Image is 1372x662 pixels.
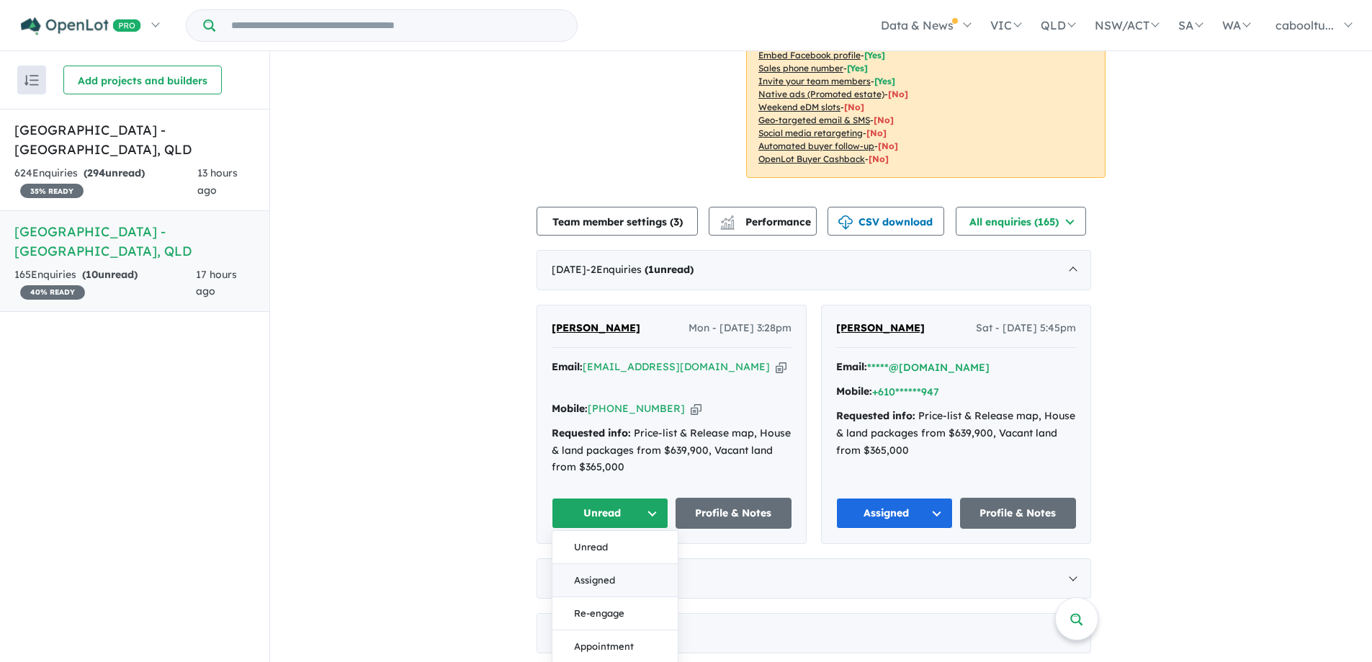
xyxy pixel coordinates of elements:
[14,120,255,159] h5: [GEOGRAPHIC_DATA] - [GEOGRAPHIC_DATA] , QLD
[586,263,694,276] span: - 2 Enquir ies
[758,115,870,125] u: Geo-targeted email & SMS
[673,215,679,228] span: 3
[844,102,864,112] span: [No]
[537,250,1091,290] div: [DATE]
[645,263,694,276] strong: ( unread)
[758,128,863,138] u: Social media retargeting
[878,140,898,151] span: [No]
[720,220,735,229] img: bar-chart.svg
[874,115,894,125] span: [No]
[836,320,925,337] a: [PERSON_NAME]
[588,402,685,415] a: [PHONE_NUMBER]
[758,102,840,112] u: Weekend eDM slots
[14,165,197,200] div: 624 Enquir ies
[722,215,811,228] span: Performance
[552,425,792,476] div: Price-list & Release map, House & land packages from $639,900, Vacant land from $365,000
[196,268,237,298] span: 17 hours ago
[721,215,734,223] img: line-chart.svg
[583,360,770,373] a: [EMAIL_ADDRESS][DOMAIN_NAME]
[552,402,588,415] strong: Mobile:
[552,564,678,597] button: Assigned
[956,207,1086,236] button: All enquiries (165)
[63,66,222,94] button: Add projects and builders
[960,498,1077,529] a: Profile & Notes
[552,426,631,439] strong: Requested info:
[82,268,138,281] strong: ( unread)
[14,267,196,301] div: 165 Enquir ies
[84,166,145,179] strong: ( unread)
[552,321,640,334] span: [PERSON_NAME]
[758,50,861,61] u: Embed Facebook profile
[888,89,908,99] span: [No]
[552,360,583,373] strong: Email:
[758,153,865,164] u: OpenLot Buyer Cashback
[1275,18,1334,32] span: cabooltu...
[709,207,817,236] button: Performance
[758,76,871,86] u: Invite your team members
[874,76,895,86] span: [ Yes ]
[864,50,885,61] span: [ Yes ]
[20,184,84,198] span: 35 % READY
[24,75,39,86] img: sort.svg
[689,320,792,337] span: Mon - [DATE] 3:28pm
[552,531,678,564] button: Unread
[552,320,640,337] a: [PERSON_NAME]
[87,166,105,179] span: 294
[776,359,786,375] button: Copy
[537,558,1091,599] div: [DATE]
[537,613,1091,653] div: [DATE]
[828,207,944,236] button: CSV download
[691,401,701,416] button: Copy
[648,263,654,276] span: 1
[552,597,678,630] button: Re-engage
[758,140,874,151] u: Automated buyer follow-up
[758,63,843,73] u: Sales phone number
[20,285,85,300] span: 40 % READY
[537,207,698,236] button: Team member settings (3)
[838,215,853,230] img: download icon
[847,63,868,73] span: [ Yes ]
[218,10,574,41] input: Try estate name, suburb, builder or developer
[14,222,255,261] h5: [GEOGRAPHIC_DATA] - [GEOGRAPHIC_DATA] , QLD
[976,320,1076,337] span: Sat - [DATE] 5:45pm
[836,360,867,373] strong: Email:
[869,153,889,164] span: [No]
[836,408,1076,459] div: Price-list & Release map, House & land packages from $639,900, Vacant land from $365,000
[21,17,141,35] img: Openlot PRO Logo White
[758,89,884,99] u: Native ads (Promoted estate)
[866,128,887,138] span: [No]
[836,385,872,398] strong: Mobile:
[552,498,668,529] button: Unread
[836,409,915,422] strong: Requested info:
[676,498,792,529] a: Profile & Notes
[197,166,238,197] span: 13 hours ago
[836,498,953,529] button: Assigned
[86,268,98,281] span: 10
[836,321,925,334] span: [PERSON_NAME]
